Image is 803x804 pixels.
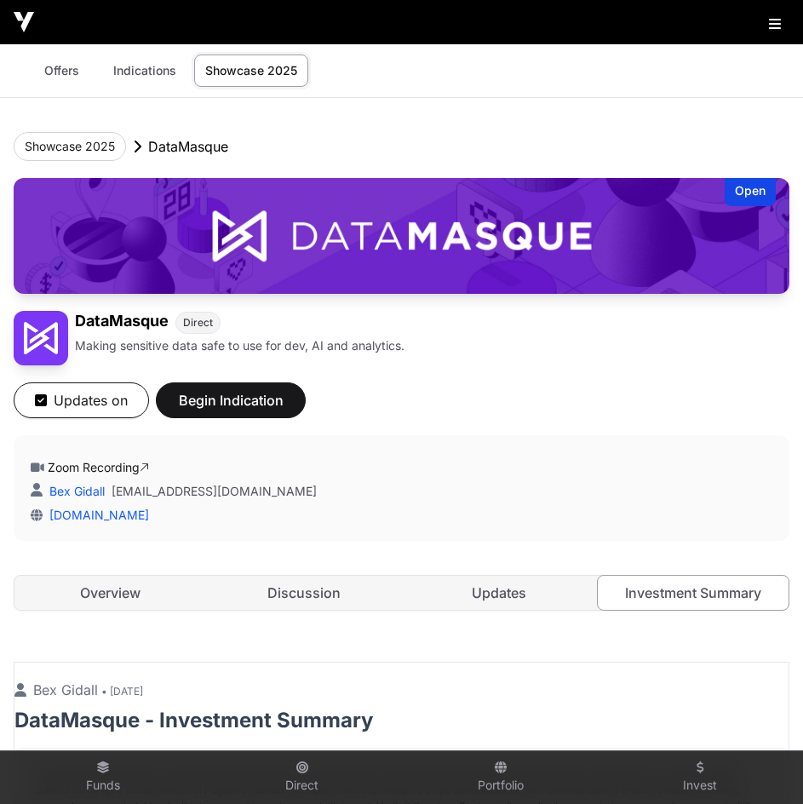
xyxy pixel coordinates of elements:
[14,12,34,32] img: Icehouse Ventures Logo
[14,707,789,734] p: DataMasque - Investment Summary
[14,311,68,365] img: DataMasque
[14,382,149,418] button: Updates on
[209,755,395,801] a: Direct
[725,178,776,206] div: Open
[14,576,789,610] nav: Tabs
[75,337,404,354] p: Making sensitive data safe to use for dev, AI and analytics.
[75,311,169,334] h1: DataMasque
[112,483,317,500] a: [EMAIL_ADDRESS][DOMAIN_NAME]
[148,136,228,157] p: DataMasque
[10,755,196,801] a: Funds
[156,399,306,416] a: Begin Indication
[14,132,126,161] button: Showcase 2025
[597,575,789,611] a: Investment Summary
[409,755,594,801] a: Portfolio
[27,55,95,87] a: Offers
[14,680,789,700] p: Bex Gidall
[48,460,149,474] a: Zoom Recording
[102,55,187,87] a: Indications
[404,576,594,610] a: Updates
[156,382,306,418] button: Begin Indication
[14,576,205,610] a: Overview
[14,178,789,294] img: DataMasque
[46,484,105,498] a: Bex Gidall
[194,55,308,87] a: Showcase 2025
[183,316,213,330] span: Direct
[607,755,793,801] a: Invest
[43,508,149,522] a: [DOMAIN_NAME]
[209,576,399,610] a: Discussion
[177,390,284,411] span: Begin Indication
[101,685,143,698] span: • [DATE]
